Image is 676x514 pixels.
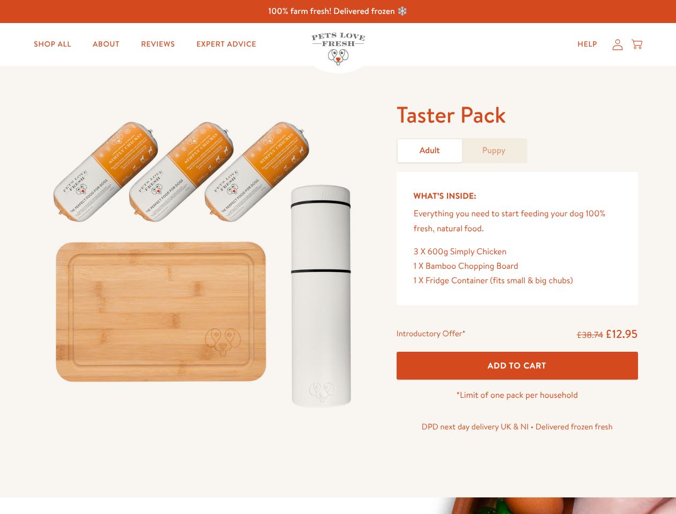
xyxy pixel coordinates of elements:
div: 3 X 600g Simply Chicken [414,245,621,259]
a: Shop All [25,34,80,55]
a: Adult [398,139,462,162]
p: *Limit of one pack per household [397,388,638,403]
a: Reviews [132,34,183,55]
a: About [84,34,128,55]
span: 1 X Bamboo Chopping Board [414,260,519,272]
s: £38.74 [577,329,603,341]
h5: What’s Inside: [414,189,621,203]
span: £12.95 [605,326,638,342]
p: Everything you need to start feeding your dog 100% fresh, natural food. [414,207,621,236]
a: Help [569,34,606,55]
button: Add To Cart [397,352,638,380]
span: Add To Cart [488,360,546,371]
a: Puppy [462,139,526,162]
div: Introductory Offer* [397,327,466,343]
h1: Taster Pack [397,100,638,130]
img: Pets Love Fresh [312,33,365,65]
div: 1 X Fridge Container (fits small & big chubs) [414,274,621,288]
a: Expert Advice [188,34,265,55]
img: Taster Pack - Adult [39,100,371,419]
p: DPD next day delivery UK & NI • Delivered frozen fresh [397,420,638,434]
